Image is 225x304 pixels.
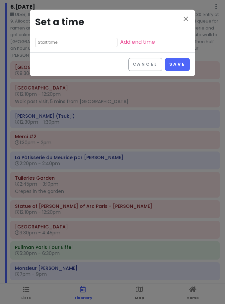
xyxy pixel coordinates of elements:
input: Start time [35,38,117,47]
button: Save [165,58,190,71]
h3: Set a time [35,15,190,30]
button: Cancel [128,58,162,71]
button: Close [182,15,190,24]
i: close [182,15,190,23]
a: Add end time [120,38,155,46]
